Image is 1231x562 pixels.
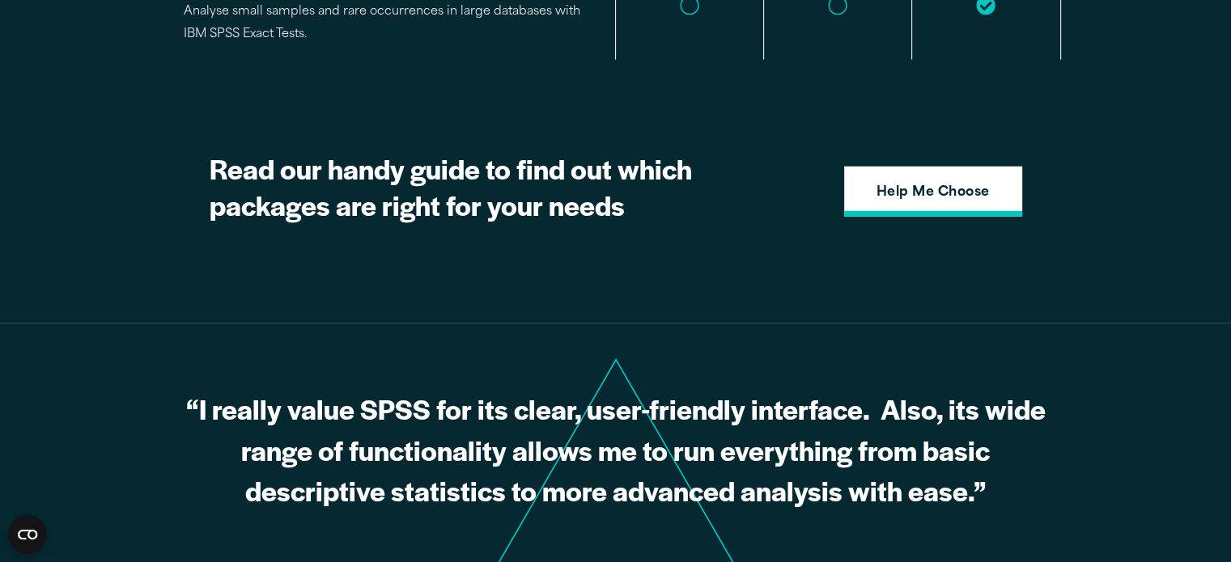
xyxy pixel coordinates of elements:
[171,388,1061,510] p: “I really value SPSS for its clear, user-friendly interface. Also, its wide range of functionalit...
[877,183,990,204] strong: Help Me Choose
[210,150,776,223] h2: Read our handy guide to find out which packages are right for your needs
[184,1,602,48] p: Analyse small samples and rare occurrences in large databases with IBM SPSS Exact Tests.
[8,515,47,554] button: Open CMP widget
[844,167,1022,217] a: Help Me Choose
